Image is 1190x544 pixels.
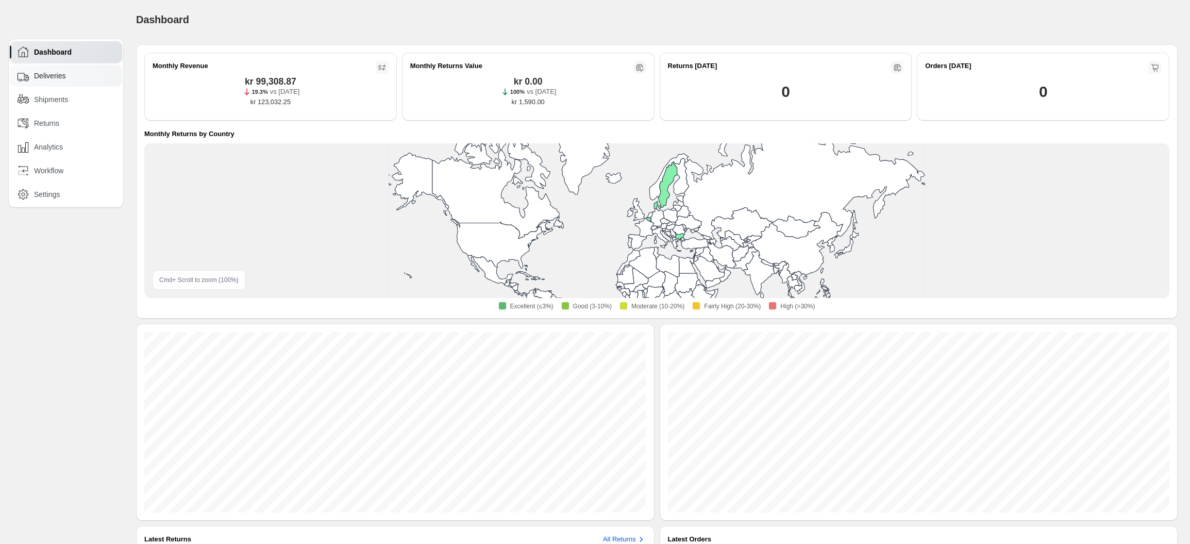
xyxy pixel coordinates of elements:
p: vs [DATE] [527,87,557,97]
h2: Monthly Revenue [153,61,208,71]
span: Deliveries [34,71,65,81]
h1: 0 [781,81,790,102]
h4: Monthly Returns by Country [144,129,234,139]
span: 19.3% [252,89,268,95]
h2: Monthly Returns Value [410,61,482,71]
span: Shipments [34,94,68,105]
span: Returns [34,118,59,128]
span: kr 99,308.87 [245,76,296,87]
span: Moderate (10-20%) [631,302,684,310]
span: kr 1,590.00 [512,97,545,107]
h2: Returns [DATE] [668,61,717,71]
span: Dashboard [136,14,189,25]
span: Fairly High (20-30%) [704,302,761,310]
span: Dashboard [34,47,72,57]
span: 100% [510,89,525,95]
h1: 0 [1039,81,1047,102]
span: Excellent (≤3%) [510,302,554,310]
div: Cmd + Scroll to zoom ( 100 %) [153,270,245,290]
h2: Orders [DATE] [925,61,971,71]
span: Workflow [34,166,63,176]
span: Settings [34,189,60,200]
span: kr 0.00 [514,76,543,87]
span: Analytics [34,142,63,152]
span: High (>30%) [780,302,815,310]
span: kr 123,032.25 [250,97,291,107]
span: Good (3-10%) [573,302,612,310]
p: vs [DATE] [270,87,300,97]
